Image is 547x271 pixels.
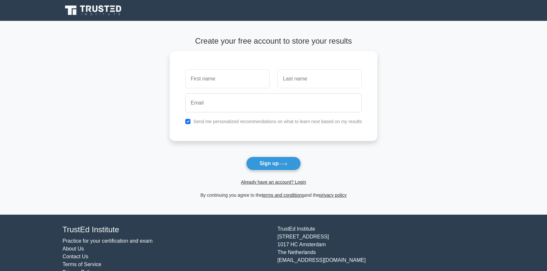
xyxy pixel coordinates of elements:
h4: TrustEd Institute [63,225,270,235]
a: About Us [63,246,84,251]
a: privacy policy [319,193,347,198]
a: Terms of Service [63,262,101,267]
button: Sign up [246,157,301,170]
a: Contact Us [63,254,88,259]
a: Practice for your certification and exam [63,238,153,244]
h4: Create your free account to store your results [170,36,378,46]
a: Already have an account? Login [241,179,306,185]
label: Send me personalized recommendations on what to learn next based on my results [193,119,362,124]
div: By continuing you agree to the and the [166,191,382,199]
input: Last name [277,69,362,88]
input: Email [185,93,362,112]
input: First name [185,69,270,88]
a: terms and conditions [262,193,304,198]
